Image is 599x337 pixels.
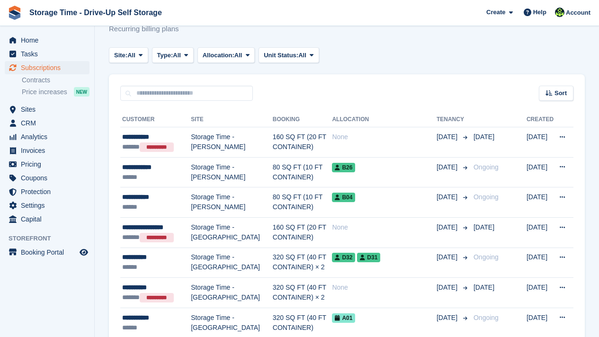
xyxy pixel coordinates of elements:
[21,47,78,61] span: Tasks
[78,247,89,258] a: Preview store
[22,87,89,97] a: Price increases NEW
[5,171,89,185] a: menu
[357,253,380,262] span: D31
[5,158,89,171] a: menu
[234,51,242,60] span: All
[5,61,89,74] a: menu
[273,187,332,218] td: 80 SQ FT (10 FT CONTAINER)
[332,193,355,202] span: B04
[173,51,181,60] span: All
[5,144,89,157] a: menu
[21,116,78,130] span: CRM
[21,199,78,212] span: Settings
[273,127,332,158] td: 160 SQ FT (20 FT CONTAINER)
[486,8,505,17] span: Create
[5,116,89,130] a: menu
[474,133,494,141] span: [DATE]
[157,51,173,60] span: Type:
[5,34,89,47] a: menu
[437,162,459,172] span: [DATE]
[191,157,273,187] td: Storage Time - [PERSON_NAME]
[21,103,78,116] span: Sites
[566,8,590,18] span: Account
[197,47,255,63] button: Allocation: All
[437,283,459,293] span: [DATE]
[437,313,459,323] span: [DATE]
[191,278,273,308] td: Storage Time - [GEOGRAPHIC_DATA]
[21,34,78,47] span: Home
[437,222,459,232] span: [DATE]
[273,217,332,248] td: 160 SQ FT (20 FT CONTAINER)
[21,61,78,74] span: Subscriptions
[21,185,78,198] span: Protection
[273,112,332,127] th: Booking
[555,8,564,17] img: Laaibah Sarwar
[21,158,78,171] span: Pricing
[332,222,437,232] div: None
[437,192,459,202] span: [DATE]
[5,199,89,212] a: menu
[21,213,78,226] span: Capital
[437,112,470,127] th: Tenancy
[5,47,89,61] a: menu
[474,223,494,231] span: [DATE]
[5,103,89,116] a: menu
[533,8,546,17] span: Help
[5,213,89,226] a: menu
[21,144,78,157] span: Invoices
[273,278,332,308] td: 320 SQ FT (40 FT CONTAINER) × 2
[527,187,554,218] td: [DATE]
[26,5,166,20] a: Storage Time - Drive-Up Self Storage
[191,112,273,127] th: Site
[109,47,148,63] button: Site: All
[474,314,499,321] span: Ongoing
[191,217,273,248] td: Storage Time - [GEOGRAPHIC_DATA]
[5,185,89,198] a: menu
[474,193,499,201] span: Ongoing
[203,51,234,60] span: Allocation:
[273,157,332,187] td: 80 SQ FT (10 FT CONTAINER)
[273,248,332,278] td: 320 SQ FT (40 FT CONTAINER) × 2
[74,87,89,97] div: NEW
[5,246,89,259] a: menu
[5,130,89,143] a: menu
[22,88,67,97] span: Price increases
[264,51,298,60] span: Unit Status:
[474,284,494,291] span: [DATE]
[259,47,319,63] button: Unit Status: All
[114,51,127,60] span: Site:
[474,163,499,171] span: Ongoing
[332,112,437,127] th: Allocation
[527,217,554,248] td: [DATE]
[437,252,459,262] span: [DATE]
[127,51,135,60] span: All
[22,76,89,85] a: Contracts
[152,47,194,63] button: Type: All
[527,278,554,308] td: [DATE]
[474,253,499,261] span: Ongoing
[527,112,554,127] th: Created
[9,234,94,243] span: Storefront
[191,187,273,218] td: Storage Time - [PERSON_NAME]
[527,248,554,278] td: [DATE]
[332,283,437,293] div: None
[437,132,459,142] span: [DATE]
[332,253,355,262] span: D32
[191,127,273,158] td: Storage Time - [PERSON_NAME]
[21,171,78,185] span: Coupons
[527,127,554,158] td: [DATE]
[21,130,78,143] span: Analytics
[332,132,437,142] div: None
[8,6,22,20] img: stora-icon-8386f47178a22dfd0bd8f6a31ec36ba5ce8667c1dd55bd0f319d3a0aa187defe.svg
[21,246,78,259] span: Booking Portal
[332,313,355,323] span: A01
[109,24,185,35] p: Recurring billing plans
[527,157,554,187] td: [DATE]
[554,89,567,98] span: Sort
[191,248,273,278] td: Storage Time - [GEOGRAPHIC_DATA]
[332,163,355,172] span: B26
[120,112,191,127] th: Customer
[298,51,306,60] span: All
